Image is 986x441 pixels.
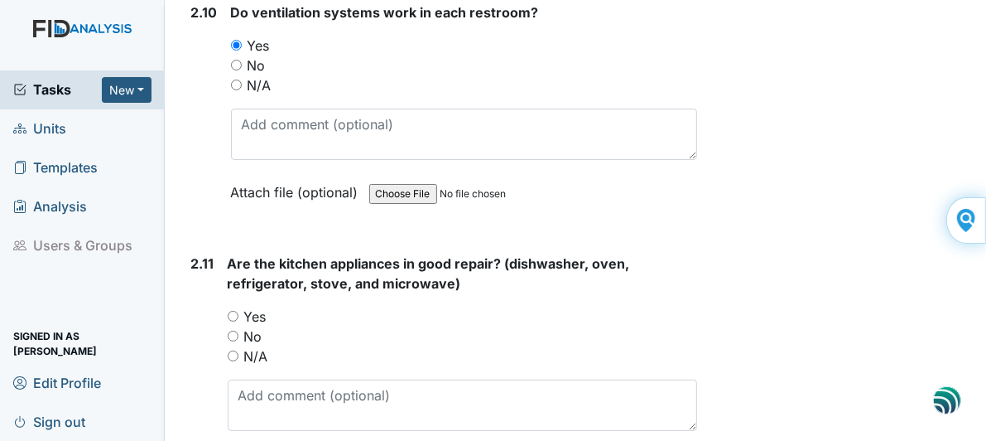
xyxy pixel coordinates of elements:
span: Units [13,116,66,142]
input: Yes [231,40,242,51]
span: Signed in as [PERSON_NAME] [13,331,152,356]
label: No [244,327,262,346]
label: N/A [248,75,272,95]
span: Do ventilation systems work in each restroom? [231,4,539,21]
label: N/A [244,346,268,366]
img: svg+xml;base64,PHN2ZyB3aWR0aD0iNDgiIGhlaWdodD0iNDgiIHZpZXdCb3g9IjAgMCA0OCA0OCIgZmlsbD0ibm9uZSIgeG... [933,385,961,416]
span: Are the kitchen appliances in good repair? (dishwasher, oven, refrigerator, stove, and microwave) [228,255,630,292]
label: 2.11 [191,254,214,274]
label: 2.10 [191,2,218,22]
label: Yes [248,36,270,56]
label: Yes [244,307,267,327]
input: No [228,331,238,342]
span: Sign out [13,409,85,434]
input: No [231,60,242,70]
button: New [102,77,152,103]
span: Templates [13,155,98,181]
input: N/A [228,351,238,361]
input: N/A [231,80,242,90]
span: Edit Profile [13,370,101,395]
span: Analysis [13,194,87,220]
a: Tasks [13,80,102,99]
label: No [248,56,266,75]
input: Yes [228,311,238,322]
label: Attach file (optional) [231,173,365,202]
